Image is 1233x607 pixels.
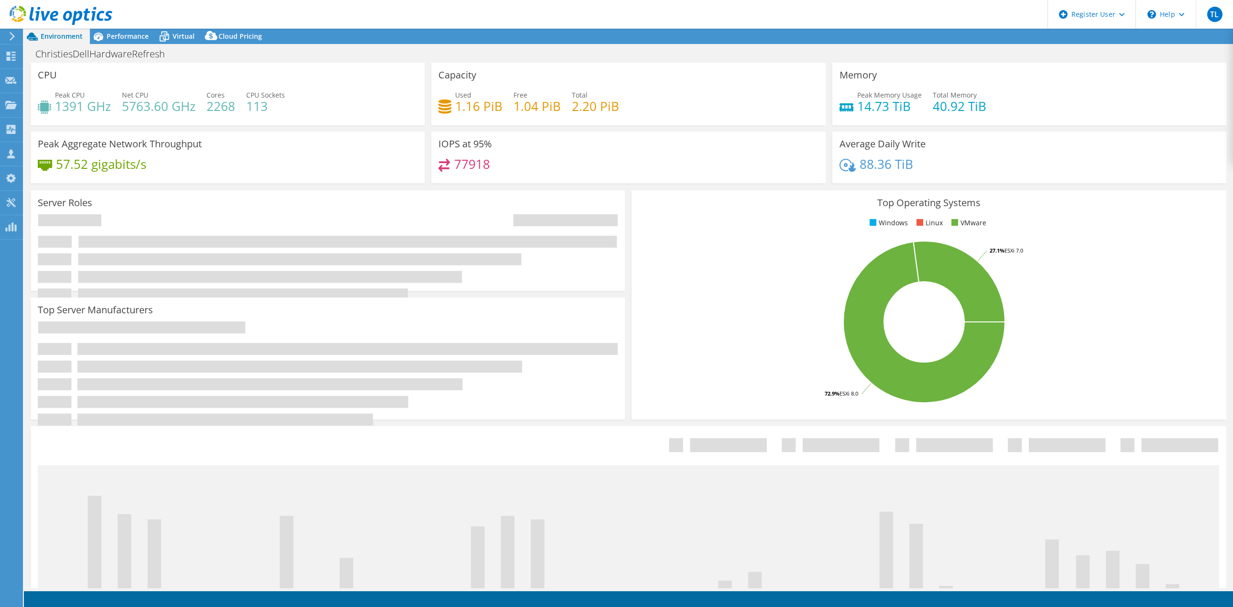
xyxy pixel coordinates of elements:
[933,101,986,111] h4: 40.92 TiB
[572,101,619,111] h4: 2.20 PiB
[38,70,57,80] h3: CPU
[454,159,490,169] h4: 77918
[455,90,471,99] span: Used
[1147,10,1156,19] svg: \n
[990,247,1004,254] tspan: 27.1%
[513,90,527,99] span: Free
[55,101,111,111] h4: 1391 GHz
[438,139,492,149] h3: IOPS at 95%
[572,90,588,99] span: Total
[38,198,92,208] h3: Server Roles
[513,101,561,111] h4: 1.04 PiB
[56,159,146,169] h4: 57.52 gigabits/s
[173,32,195,41] span: Virtual
[860,159,913,169] h4: 88.36 TiB
[933,90,977,99] span: Total Memory
[218,32,262,41] span: Cloud Pricing
[122,101,196,111] h4: 5763.60 GHz
[122,90,148,99] span: Net CPU
[455,101,502,111] h4: 1.16 PiB
[1207,7,1222,22] span: TL
[867,218,908,228] li: Windows
[840,390,858,397] tspan: ESXi 8.0
[246,101,285,111] h4: 113
[857,101,922,111] h4: 14.73 TiB
[857,90,922,99] span: Peak Memory Usage
[55,90,85,99] span: Peak CPU
[38,305,153,315] h3: Top Server Manufacturers
[825,390,840,397] tspan: 72.9%
[840,139,926,149] h3: Average Daily Write
[207,90,225,99] span: Cores
[41,32,83,41] span: Environment
[38,139,202,149] h3: Peak Aggregate Network Throughput
[246,90,285,99] span: CPU Sockets
[107,32,149,41] span: Performance
[914,218,943,228] li: Linux
[639,198,1219,208] h3: Top Operating Systems
[438,70,476,80] h3: Capacity
[1004,247,1023,254] tspan: ESXi 7.0
[840,70,877,80] h3: Memory
[949,218,986,228] li: VMware
[207,101,235,111] h4: 2268
[31,49,180,59] h1: ChristiesDellHardwareRefresh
